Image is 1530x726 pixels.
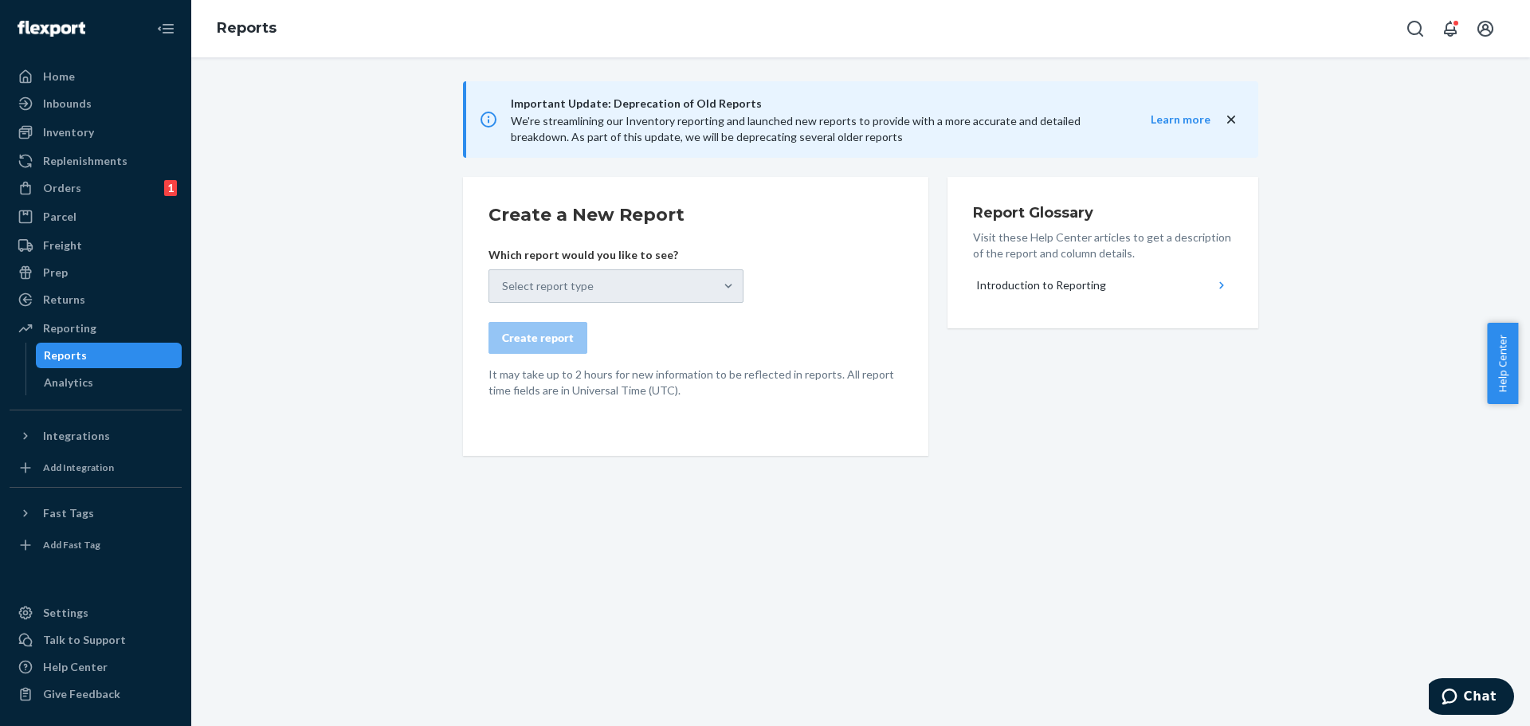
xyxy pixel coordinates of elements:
[43,320,96,336] div: Reporting
[511,94,1119,113] span: Important Update: Deprecation of Old Reports
[43,209,76,225] div: Parcel
[1469,13,1501,45] button: Open account menu
[10,287,182,312] a: Returns
[488,322,587,354] button: Create report
[10,455,182,481] a: Add Integration
[204,6,289,52] ol: breadcrumbs
[43,292,85,308] div: Returns
[43,428,110,444] div: Integrations
[10,654,182,680] a: Help Center
[502,330,574,346] div: Create report
[10,627,182,653] button: Talk to Support
[43,686,120,702] div: Give Feedback
[973,268,1233,303] button: Introduction to Reporting
[43,461,114,474] div: Add Integration
[150,13,182,45] button: Close Navigation
[976,277,1106,293] div: Introduction to Reporting
[10,120,182,145] a: Inventory
[10,204,182,230] a: Parcel
[10,175,182,201] a: Orders1
[44,347,87,363] div: Reports
[43,538,100,551] div: Add Fast Tag
[488,202,903,228] h2: Create a New Report
[1119,112,1210,128] button: Learn more
[43,124,94,140] div: Inventory
[10,64,182,89] a: Home
[164,180,177,196] div: 1
[43,153,127,169] div: Replenishments
[18,21,85,37] img: Flexport logo
[36,370,182,395] a: Analytics
[217,19,277,37] a: Reports
[488,367,903,398] p: It may take up to 2 hours for new information to be reflected in reports. All report time fields ...
[43,69,75,84] div: Home
[1434,13,1466,45] button: Open notifications
[10,148,182,174] a: Replenishments
[43,237,82,253] div: Freight
[1223,112,1239,128] button: close
[36,343,182,368] a: Reports
[44,375,93,390] div: Analytics
[43,632,126,648] div: Talk to Support
[973,202,1233,223] h3: Report Glossary
[488,247,743,263] p: Which report would you like to see?
[10,423,182,449] button: Integrations
[1429,678,1514,718] iframe: Opens a widget where you can chat to one of our agents
[10,532,182,558] a: Add Fast Tag
[10,500,182,526] button: Fast Tags
[511,114,1081,143] span: We're streamlining our Inventory reporting and launched new reports to provide with a more accura...
[43,180,81,196] div: Orders
[10,316,182,341] a: Reporting
[973,230,1233,261] p: Visit these Help Center articles to get a description of the report and column details.
[1487,323,1518,404] button: Help Center
[43,605,88,621] div: Settings
[10,260,182,285] a: Prep
[43,96,92,112] div: Inbounds
[43,505,94,521] div: Fast Tags
[10,600,182,626] a: Settings
[43,265,68,281] div: Prep
[10,91,182,116] a: Inbounds
[1399,13,1431,45] button: Open Search Box
[10,681,182,707] button: Give Feedback
[10,233,182,258] a: Freight
[43,659,108,675] div: Help Center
